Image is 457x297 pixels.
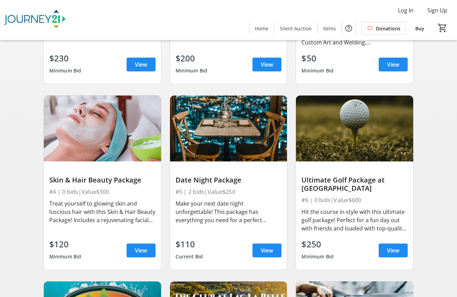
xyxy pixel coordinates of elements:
span: View [261,246,273,255]
span: Log In [398,6,414,14]
div: Minimum Bid [49,65,81,77]
a: View [127,244,156,257]
a: View [252,58,281,71]
div: Current Bid [176,250,203,263]
div: Skin & Hair Beauty Package [49,176,156,184]
a: View [127,58,156,71]
a: View [379,58,408,71]
button: Help [342,21,356,35]
div: Minimum Bid [301,65,334,77]
div: Make your next date night unforgettable! This package has everything you need for a perfect eveni... [176,199,282,224]
button: Log In [393,5,419,16]
span: Home [255,25,268,32]
div: Minimum Bid [49,250,81,263]
div: #4 | 0 bids | Value $300 [49,187,156,197]
a: View [379,244,408,257]
img: Date Night Package [170,96,287,161]
span: View [387,246,399,255]
img: Skin & Hair Beauty Package [44,96,161,161]
button: Sign Up [422,5,453,16]
div: Minimum Bid [301,250,334,263]
div: #6 | 0 bids | Value $600 [301,195,408,205]
a: Buy [409,22,431,35]
button: Cart [436,22,449,34]
span: Items [323,25,336,32]
a: Home [249,22,274,35]
img: Journey21's Logo [4,3,66,37]
span: View [135,246,147,255]
a: Items [318,22,341,35]
span: View [387,60,399,69]
div: $120 [49,238,81,250]
span: Silent Auction [280,25,312,32]
div: Minimum Bid [176,65,208,77]
span: Sign Up [427,6,447,14]
div: $50 [301,52,334,65]
span: View [135,60,147,69]
div: #5 | 2 bids | Value $250 [176,187,282,197]
div: $250 [301,238,334,250]
span: Donations [376,25,400,32]
div: $200 [176,52,208,65]
span: Buy [415,25,424,32]
div: Date Night Package [176,176,282,184]
a: Donations [361,22,406,35]
span: View [261,60,273,69]
div: Hit the course in style with this ultimate golf package! Perfect for a fun day out with friends a... [301,208,408,232]
a: Silent Auction [274,22,317,35]
div: Treat yourself to glowing skin and luscious hair with this Skin & Hair Beauty Package! Includes a... [49,199,156,224]
img: Ultimate Golf Package at Paganica [296,96,413,161]
div: $230 [49,52,81,65]
div: $110 [176,238,203,250]
a: View [252,244,281,257]
div: Ultimate Golf Package at [GEOGRAPHIC_DATA] [301,176,408,192]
